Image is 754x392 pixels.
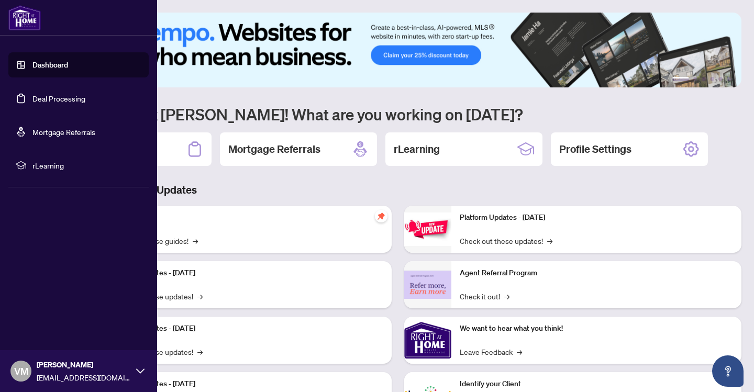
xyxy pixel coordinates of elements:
button: 3 [702,77,706,81]
span: rLearning [32,160,141,171]
span: pushpin [375,210,387,222]
img: Agent Referral Program [404,271,451,299]
span: [PERSON_NAME] [37,359,131,371]
a: Mortgage Referrals [32,127,95,137]
img: Platform Updates - June 23, 2025 [404,212,451,245]
a: Deal Processing [32,94,85,103]
a: Dashboard [32,60,68,70]
h2: Profile Settings [559,142,631,156]
p: Platform Updates - [DATE] [110,378,383,390]
p: We want to hear what you think! [460,323,733,334]
h2: Mortgage Referrals [228,142,320,156]
img: We want to hear what you think! [404,317,451,364]
a: Check it out!→ [460,290,509,302]
p: Agent Referral Program [460,267,733,279]
img: Slide 0 [54,13,741,87]
a: Leave Feedback→ [460,346,522,357]
span: → [517,346,522,357]
h3: Brokerage & Industry Updates [54,183,741,197]
a: Check out these updates!→ [460,235,552,247]
p: Platform Updates - [DATE] [110,323,383,334]
button: 2 [693,77,697,81]
p: Platform Updates - [DATE] [110,267,383,279]
p: Identify your Client [460,378,733,390]
span: [EMAIL_ADDRESS][DOMAIN_NAME] [37,372,131,383]
p: Platform Updates - [DATE] [460,212,733,223]
button: 6 [727,77,731,81]
button: 1 [672,77,689,81]
p: Self-Help [110,212,383,223]
button: 4 [710,77,714,81]
span: VM [14,364,28,378]
span: → [197,290,203,302]
span: → [504,290,509,302]
span: → [193,235,198,247]
img: logo [8,5,41,30]
span: → [547,235,552,247]
button: 5 [718,77,723,81]
button: Open asap [712,355,744,387]
h1: Welcome back [PERSON_NAME]! What are you working on [DATE]? [54,104,741,124]
h2: rLearning [394,142,440,156]
span: → [197,346,203,357]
